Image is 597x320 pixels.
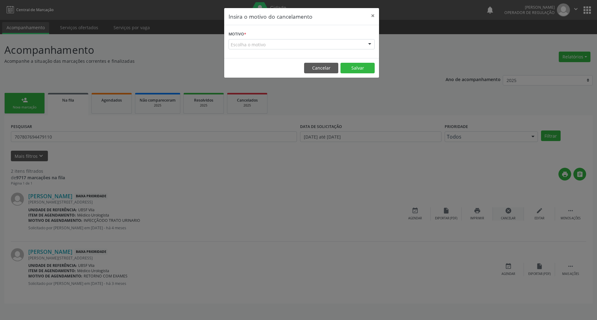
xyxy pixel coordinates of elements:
[229,12,312,21] h5: Insira o motivo do cancelamento
[229,30,246,39] label: Motivo
[231,41,266,48] span: Escolha o motivo
[340,63,375,73] button: Salvar
[304,63,338,73] button: Cancelar
[367,8,379,23] button: Close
